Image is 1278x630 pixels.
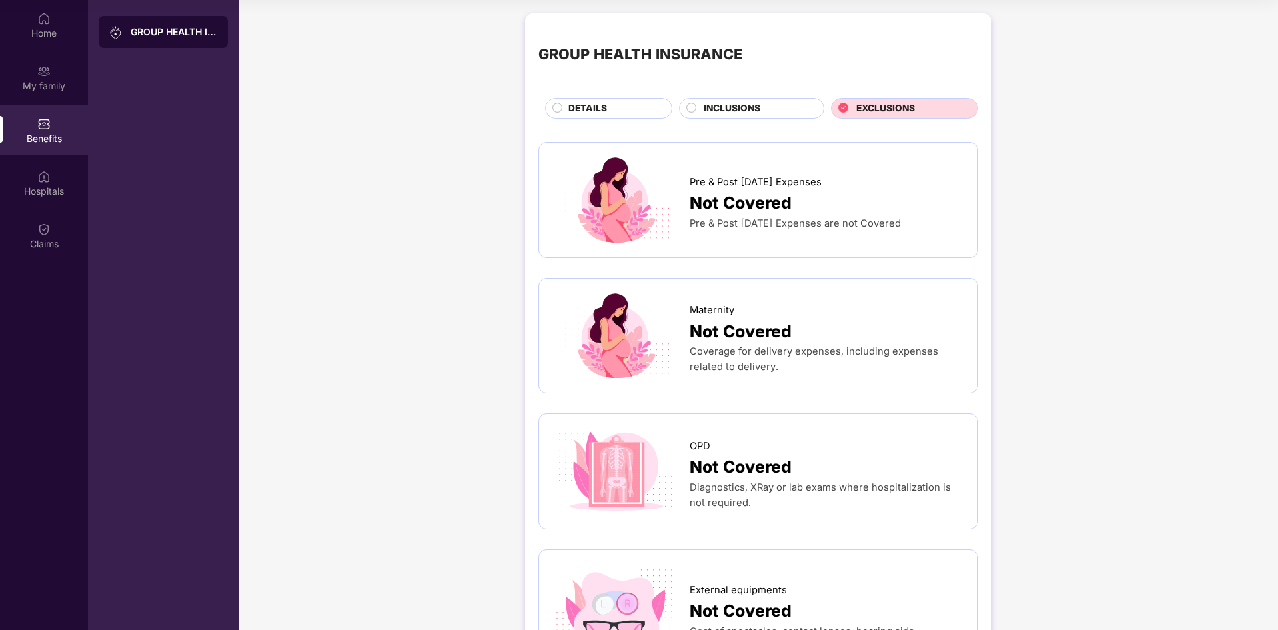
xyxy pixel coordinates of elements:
img: svg+xml;base64,PHN2ZyBpZD0iQ2xhaW0iIHhtbG5zPSJodHRwOi8vd3d3LnczLm9yZy8yMDAwL3N2ZyIgd2lkdGg9IjIwIi... [37,223,51,236]
div: GROUP HEALTH INSURANCE [131,25,217,39]
div: GROUP HEALTH INSURANCE [538,43,742,65]
span: Diagnostics, XRay or lab exams where hospitalization is not required. [690,481,951,509]
img: icon [552,156,678,244]
span: Coverage for delivery expenses, including expenses related to delivery. [690,345,938,373]
span: EXCLUSIONS [856,101,915,116]
span: DETAILS [568,101,607,116]
img: svg+xml;base64,PHN2ZyB3aWR0aD0iMjAiIGhlaWdodD0iMjAiIHZpZXdCb3g9IjAgMCAyMCAyMCIgZmlsbD0ibm9uZSIgeG... [37,65,51,78]
span: External equipments [690,583,787,598]
span: Not Covered [690,319,792,345]
span: Not Covered [690,454,792,480]
img: icon [552,427,678,515]
img: svg+xml;base64,PHN2ZyBpZD0iSG9zcGl0YWxzIiB4bWxucz0iaHR0cDovL3d3dy53My5vcmcvMjAwMC9zdmciIHdpZHRoPS... [37,170,51,183]
span: INCLUSIONS [704,101,760,116]
span: Pre & Post [DATE] Expenses [690,175,822,190]
img: icon [552,292,678,380]
img: svg+xml;base64,PHN2ZyBpZD0iSG9tZSIgeG1sbnM9Imh0dHA6Ly93d3cudzMub3JnLzIwMDAvc3ZnIiB3aWR0aD0iMjAiIG... [37,12,51,25]
span: Maternity [690,303,734,318]
span: Not Covered [690,190,792,216]
img: svg+xml;base64,PHN2ZyB3aWR0aD0iMjAiIGhlaWdodD0iMjAiIHZpZXdCb3g9IjAgMCAyMCAyMCIgZmlsbD0ibm9uZSIgeG... [109,26,123,39]
span: Pre & Post [DATE] Expenses are not Covered [690,217,901,229]
span: Not Covered [690,598,792,624]
img: svg+xml;base64,PHN2ZyBpZD0iQmVuZWZpdHMiIHhtbG5zPSJodHRwOi8vd3d3LnczLm9yZy8yMDAwL3N2ZyIgd2lkdGg9Ij... [37,117,51,131]
span: OPD [690,439,710,454]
